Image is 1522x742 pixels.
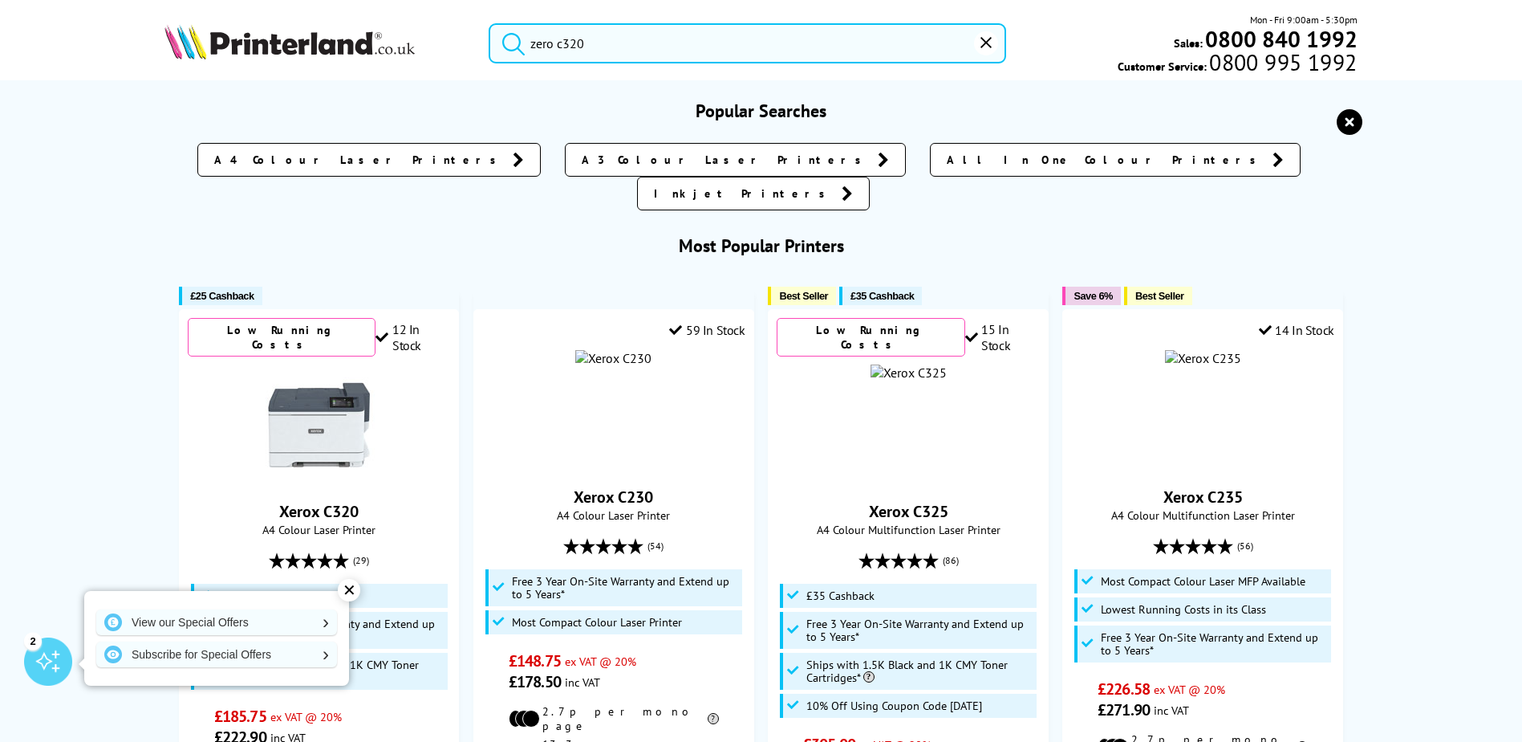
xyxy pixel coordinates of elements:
[806,618,1033,643] span: Free 3 Year On-Site Warranty and Extend up to 5 Years*
[279,501,359,522] a: Xerox C320
[1207,55,1357,70] span: 0800 995 1992
[1098,699,1150,720] span: £271.90
[965,321,1040,353] div: 15 In Stock
[214,706,266,727] span: £185.75
[164,234,1357,257] h3: Most Popular Printers
[806,699,982,712] span: 10% Off Using Coupon Code [DATE]
[806,658,1033,684] span: Ships with 1.5K Black and 1K CMY Toner Cartridges*
[164,100,1357,122] h3: Popular Searches
[1101,631,1328,657] span: Free 3 Year On-Site Warranty and Extend up to 5 Years*
[1101,575,1305,588] span: Most Compact Colour Laser MFP Available
[1205,24,1358,54] b: 0800 840 1992
[197,143,541,177] a: A4 Colour Laser Printers
[871,365,947,381] img: Xerox C325
[669,322,745,338] div: 59 In Stock
[947,152,1264,168] span: All In One Colour Printers
[190,290,254,302] span: £25 Cashback
[259,472,379,488] a: Xerox C320
[512,575,739,601] span: Free 3 Year On-Site Warranty and Extend up to 5 Years*
[96,642,337,667] a: Subscribe for Special Offers
[1098,679,1150,699] span: £226.58
[1163,487,1243,508] a: Xerox C235
[179,287,262,305] button: £25 Cashback
[779,290,828,302] span: Best Seller
[1124,287,1192,305] button: Best Seller
[574,487,653,508] a: Xerox C230
[1154,703,1189,718] span: inc VAT
[164,24,415,59] img: Printerland Logo
[1101,603,1266,616] span: Lowest Running Costs in its Class
[1071,508,1333,523] span: A4 Colour Multifunction Laser Printer
[1135,290,1184,302] span: Best Seller
[565,675,600,690] span: inc VAT
[259,365,379,485] img: Xerox C320
[270,709,342,724] span: ex VAT @ 20%
[1062,287,1120,305] button: Save 6%
[1237,531,1253,561] span: (56)
[575,350,651,366] img: Xerox C230
[1165,350,1241,366] img: Xerox C235
[1174,35,1203,51] span: Sales:
[509,671,561,692] span: £178.50
[188,522,450,537] span: A4 Colour Laser Printer
[565,654,636,669] span: ex VAT @ 20%
[214,152,505,168] span: A4 Colour Laser Printers
[1154,682,1225,697] span: ex VAT @ 20%
[1259,322,1334,338] div: 14 In Stock
[489,23,1006,63] input: Search
[24,632,42,650] div: 2
[777,318,964,357] div: Low Running Costs
[164,24,469,63] a: Printerland Logo
[1203,31,1358,47] a: 0800 840 1992
[582,152,870,168] span: A3 Colour Laser Printers
[1074,290,1112,302] span: Save 6%
[338,579,360,601] div: ✕
[930,143,1301,177] a: All In One Colour Printers
[1250,12,1358,27] span: Mon - Fri 9:00am - 5:30pm
[806,589,875,602] span: £35 Cashback
[96,609,337,635] a: View our Special Offers
[482,508,745,523] span: A4 Colour Laser Printer
[647,531,664,561] span: (54)
[188,318,375,357] div: Low Running Costs
[509,650,561,671] span: £148.75
[869,501,948,522] a: Xerox C325
[1118,55,1357,74] span: Customer Service:
[353,545,369,576] span: (29)
[509,704,719,733] li: 2.7p per mono page
[777,522,1039,537] span: A4 Colour Multifunction Laser Printer
[512,616,682,629] span: Most Compact Colour Laser Printer
[768,287,836,305] button: Best Seller
[654,185,834,202] span: Inkjet Printers
[943,545,959,576] span: (86)
[839,287,922,305] button: £35 Cashback
[565,143,906,177] a: A3 Colour Laser Printers
[375,321,450,353] div: 12 In Stock
[850,290,914,302] span: £35 Cashback
[637,177,870,210] a: Inkjet Printers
